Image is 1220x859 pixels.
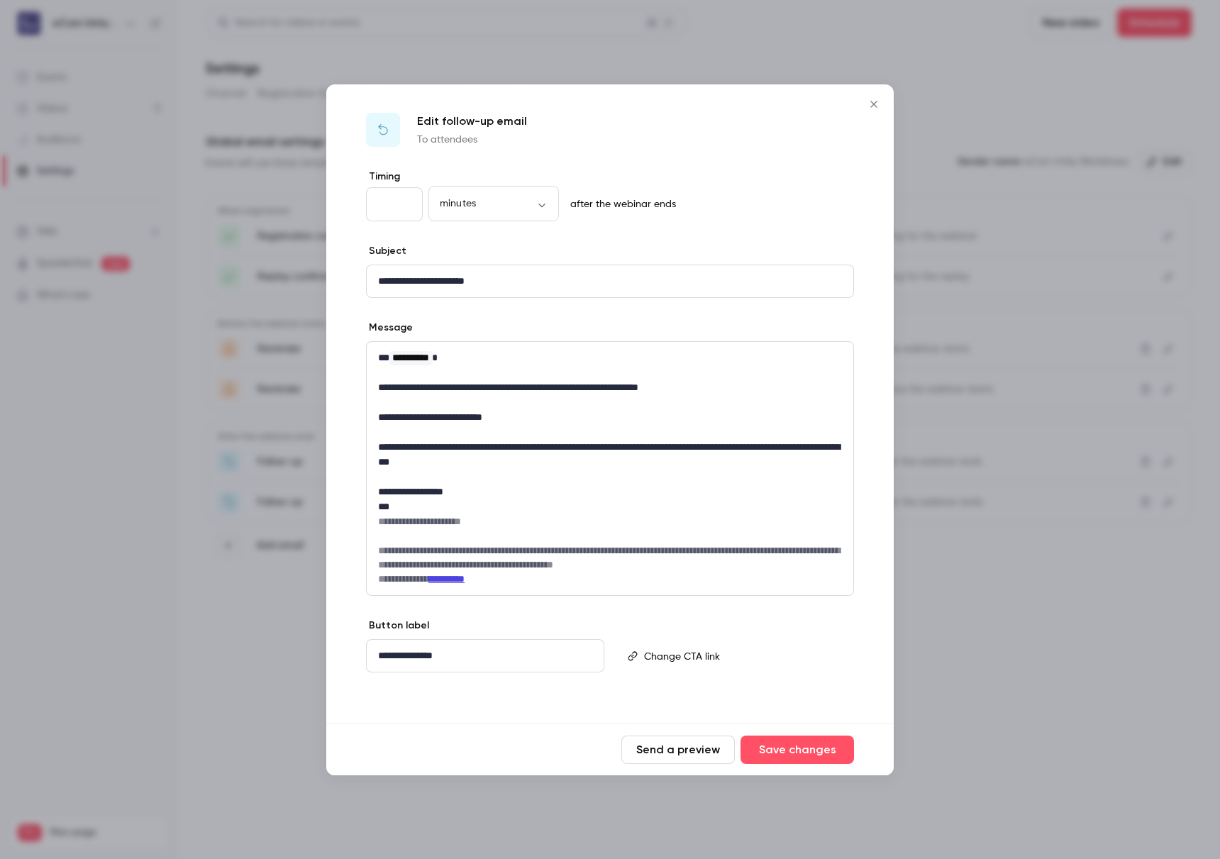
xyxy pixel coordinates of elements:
label: Button label [366,619,429,633]
label: Timing [366,170,854,184]
p: To attendees [417,133,527,147]
label: Subject [366,244,406,258]
button: Close [860,90,888,118]
label: Message [366,321,413,335]
div: editor [638,640,853,672]
button: Send a preview [621,736,735,764]
p: after the webinar ends [565,197,676,211]
div: editor [367,342,853,595]
button: Save changes [741,736,854,764]
div: editor [367,640,604,672]
div: editor [367,265,853,297]
div: minutes [428,196,559,211]
p: Edit follow-up email [417,113,527,130]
